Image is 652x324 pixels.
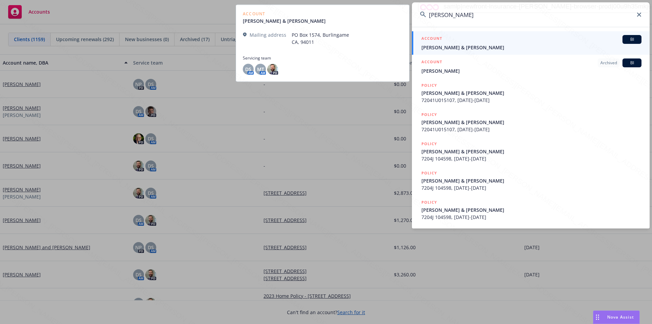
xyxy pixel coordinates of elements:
[412,195,650,224] a: POLICY[PERSON_NAME] & [PERSON_NAME]7204J 104598, [DATE]-[DATE]
[421,89,641,97] span: [PERSON_NAME] & [PERSON_NAME]
[593,311,602,324] div: Drag to move
[421,35,442,43] h5: ACCOUNT
[421,184,641,191] span: 7204J 104598, [DATE]-[DATE]
[412,137,650,166] a: POLICY[PERSON_NAME] & [PERSON_NAME]7204J 104598, [DATE]-[DATE]
[421,148,641,155] span: [PERSON_NAME] & [PERSON_NAME]
[593,310,640,324] button: Nova Assist
[412,55,650,78] a: ACCOUNTArchivedBI[PERSON_NAME]
[412,31,650,55] a: ACCOUNTBI[PERSON_NAME] & [PERSON_NAME]
[412,107,650,137] a: POLICY[PERSON_NAME] & [PERSON_NAME]72041U015107, [DATE]-[DATE]
[421,140,437,147] h5: POLICY
[421,67,641,74] span: [PERSON_NAME]
[421,214,641,221] span: 7204J 104598, [DATE]-[DATE]
[421,82,437,89] h5: POLICY
[421,199,437,206] h5: POLICY
[625,36,639,42] span: BI
[421,155,641,162] span: 7204J 104598, [DATE]-[DATE]
[625,60,639,66] span: BI
[607,314,634,320] span: Nova Assist
[421,177,641,184] span: [PERSON_NAME] & [PERSON_NAME]
[421,126,641,133] span: 72041U015107, [DATE]-[DATE]
[412,78,650,107] a: POLICY[PERSON_NAME] & [PERSON_NAME]72041U015107, [DATE]-[DATE]
[412,166,650,195] a: POLICY[PERSON_NAME] & [PERSON_NAME]7204J 104598, [DATE]-[DATE]
[421,58,442,67] h5: ACCOUNT
[421,111,437,118] h5: POLICY
[600,60,617,66] span: Archived
[421,206,641,214] span: [PERSON_NAME] & [PERSON_NAME]
[421,44,641,51] span: [PERSON_NAME] & [PERSON_NAME]
[421,97,641,104] span: 72041U015107, [DATE]-[DATE]
[421,170,437,176] h5: POLICY
[421,119,641,126] span: [PERSON_NAME] & [PERSON_NAME]
[412,2,650,27] input: Search...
